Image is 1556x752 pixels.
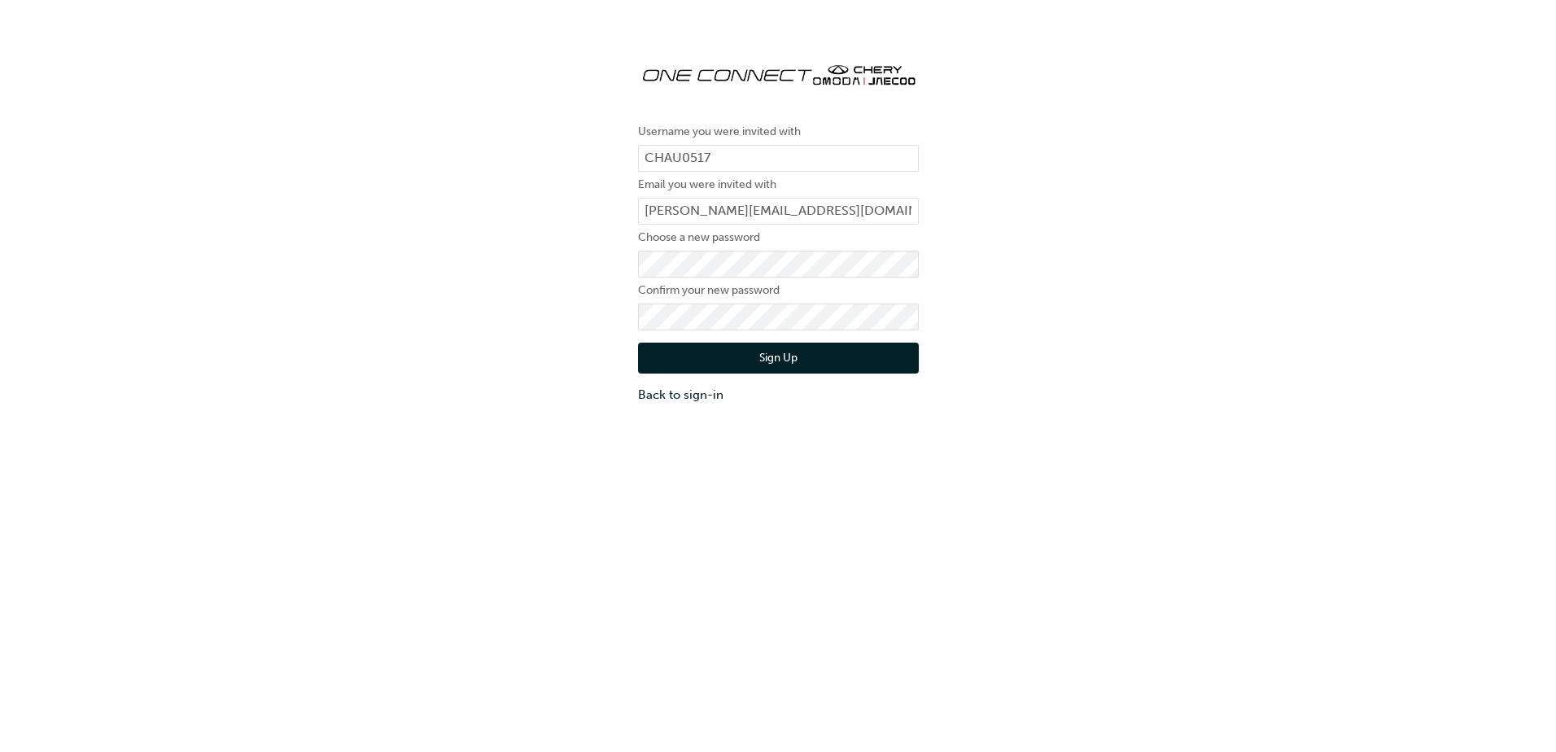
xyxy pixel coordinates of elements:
input: Username [638,145,919,173]
label: Email you were invited with [638,175,919,195]
label: Username you were invited with [638,122,919,142]
button: Sign Up [638,343,919,374]
a: Back to sign-in [638,386,919,404]
label: Confirm your new password [638,281,919,300]
label: Choose a new password [638,228,919,247]
img: oneconnect [638,49,919,98]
